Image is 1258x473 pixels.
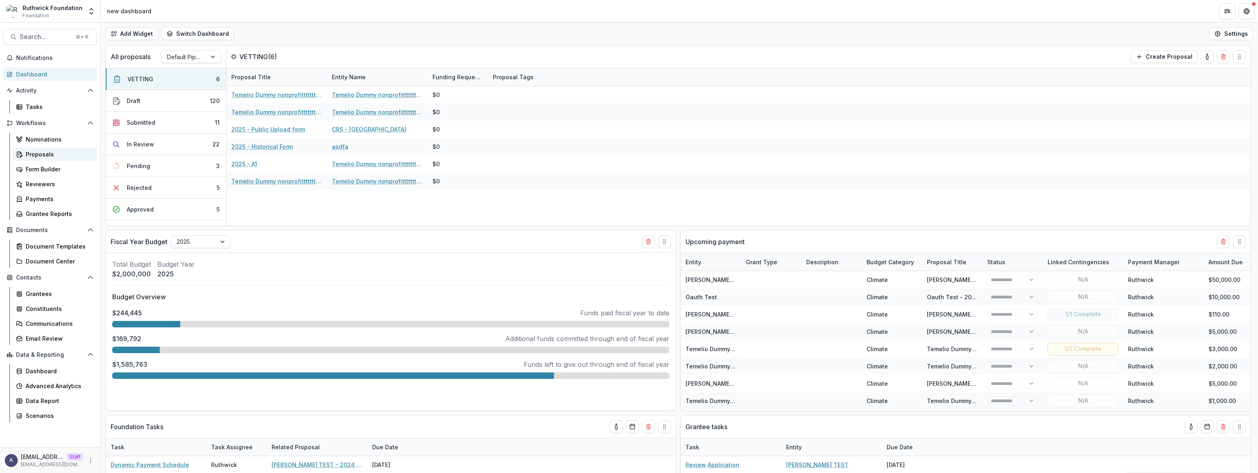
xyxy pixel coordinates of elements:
p: [EMAIL_ADDRESS][DOMAIN_NAME] [21,461,82,468]
div: [PERSON_NAME] TEST - 2024 - Public Form Deadline [927,310,978,319]
a: Advanced Analytics [13,379,97,393]
div: Description [801,253,862,271]
button: toggle-assigned-to-me [1201,50,1214,63]
div: In Review [127,140,154,148]
a: [PERSON_NAME] Individual [686,328,761,335]
div: Due Date [367,438,428,456]
div: Ruthwick [1128,397,1154,405]
div: Oauth Test - 2024 - asdf [927,293,978,301]
div: $0 [432,142,440,151]
button: Drag [658,420,671,433]
span: Data & Reporting [16,352,84,358]
div: Pending [127,162,150,170]
p: Total Budget [112,259,151,269]
button: Drag [1233,50,1246,63]
a: [PERSON_NAME] Draft Test [686,276,761,283]
div: Task [106,443,129,451]
div: Entity [681,253,741,271]
div: Task [681,438,781,456]
div: Proposal Title [226,68,327,86]
div: Proposal Tags [488,68,589,86]
div: Funding Requested [428,68,488,86]
button: Open Contacts [3,271,97,284]
div: Submitted [127,118,155,127]
button: Approved5 [106,199,226,220]
div: 120 [210,97,220,105]
div: Temelio Dummy nonprofit - 2024 - Temelio Test Form [927,345,978,353]
div: Climate [867,310,888,319]
div: Status [982,253,1043,271]
button: Create Proposal [1131,50,1198,63]
a: Dashboard [3,68,97,81]
div: $0 [432,125,440,134]
div: [PERSON_NAME] Individual - null [927,327,978,336]
div: Linked Contingencies [1043,258,1114,266]
p: Foundation Tasks [111,422,163,432]
a: asdfa [332,142,348,151]
div: Linked Contingencies [1043,253,1123,271]
a: Data Report [13,394,97,407]
div: VETTING [128,75,153,83]
div: Data Report [26,397,91,405]
div: Due Date [882,438,942,456]
div: Entity [781,443,807,451]
div: Temelio Dummy nonprofit - 2024 - Temelio Test Form [927,362,978,370]
div: Climate [867,345,888,353]
div: Ruthwick [1128,379,1154,388]
div: Climate [867,362,888,370]
button: N/A [1048,291,1118,304]
button: Settings [1209,27,1253,40]
div: Entity Name [327,68,428,86]
span: Search... [20,33,71,41]
button: Pending3 [106,155,226,177]
p: Staff [67,453,82,461]
div: Climate [867,293,888,301]
div: Scenarios [26,411,91,420]
div: Grant Type [741,258,782,266]
div: Grant Type [741,253,801,271]
div: Description [801,258,843,266]
div: $0 [432,108,440,116]
button: Open Activity [3,84,97,97]
div: Ruthwick [1128,310,1154,319]
div: Task [681,443,704,451]
a: Form Builder [13,162,97,176]
a: Temelio Dummy nonprofittttttttt a4 sda16s5d [332,108,423,116]
div: Payment Manager [1123,253,1204,271]
div: $0 [432,160,440,168]
div: Ruthwick [1128,293,1154,301]
a: Temelio Dummy nonprofittttttttt a4 sda16s5d [332,160,423,168]
div: Related Proposal [267,443,325,451]
div: Dashboard [26,367,91,375]
div: Ruthwick [1128,362,1154,370]
p: Upcoming payment [686,237,745,247]
div: Approved [127,205,154,214]
div: $0 [432,177,440,185]
div: Budget Category [862,253,922,271]
div: new dashboard [107,7,151,15]
div: Budget Category [862,258,919,266]
button: N/A [1048,395,1118,407]
div: Grantees [26,290,91,298]
a: [PERSON_NAME] TEST [686,380,748,387]
p: Fiscal Year Budget [111,237,167,247]
a: Dashboard [13,364,97,378]
div: Funding Requested [428,73,488,81]
div: Ruthwick [1128,345,1154,353]
button: 1/2 Complete [1048,343,1118,356]
div: [PERSON_NAME] TEST - 2023 - Short answer form [927,379,978,388]
button: Delete card [1217,50,1230,63]
div: Entity [781,438,882,456]
div: Proposal Title [922,258,971,266]
a: [PERSON_NAME] TEST - 2024 - Temelio Test Form [272,461,362,469]
p: Additional funds committed through end of fiscal year [505,334,669,343]
p: $169,792 [112,334,141,343]
div: Grantee Reports [26,210,91,218]
div: adhitya@trytemelio.com [10,458,13,463]
button: Delete card [1217,420,1230,433]
div: Task [106,438,206,456]
div: Form Builder [26,165,91,173]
